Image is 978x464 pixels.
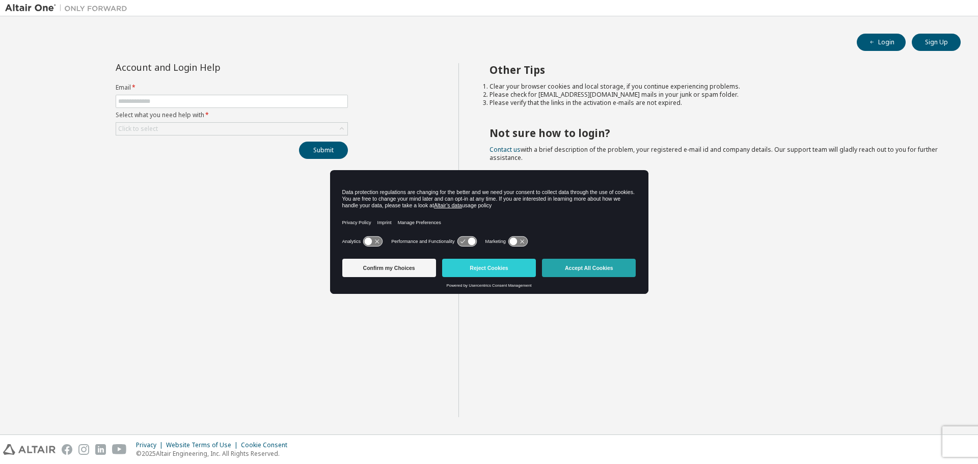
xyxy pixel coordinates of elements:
[116,111,348,119] label: Select what you need help with
[95,444,106,455] img: linkedin.svg
[166,441,241,449] div: Website Terms of Use
[136,441,166,449] div: Privacy
[490,83,943,91] li: Clear your browser cookies and local storage, if you continue experiencing problems.
[116,123,347,135] div: Click to select
[112,444,127,455] img: youtube.svg
[116,84,348,92] label: Email
[136,449,293,458] p: © 2025 Altair Engineering, Inc. All Rights Reserved.
[490,145,938,162] span: with a brief description of the problem, your registered e-mail id and company details. Our suppo...
[857,34,906,51] button: Login
[912,34,961,51] button: Sign Up
[116,63,302,71] div: Account and Login Help
[299,142,348,159] button: Submit
[5,3,132,13] img: Altair One
[78,444,89,455] img: instagram.svg
[490,99,943,107] li: Please verify that the links in the activation e-mails are not expired.
[62,444,72,455] img: facebook.svg
[241,441,293,449] div: Cookie Consent
[490,145,521,154] a: Contact us
[490,63,943,76] h2: Other Tips
[490,91,943,99] li: Please check for [EMAIL_ADDRESS][DOMAIN_NAME] mails in your junk or spam folder.
[3,444,56,455] img: altair_logo.svg
[118,125,158,133] div: Click to select
[490,126,943,140] h2: Not sure how to login?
